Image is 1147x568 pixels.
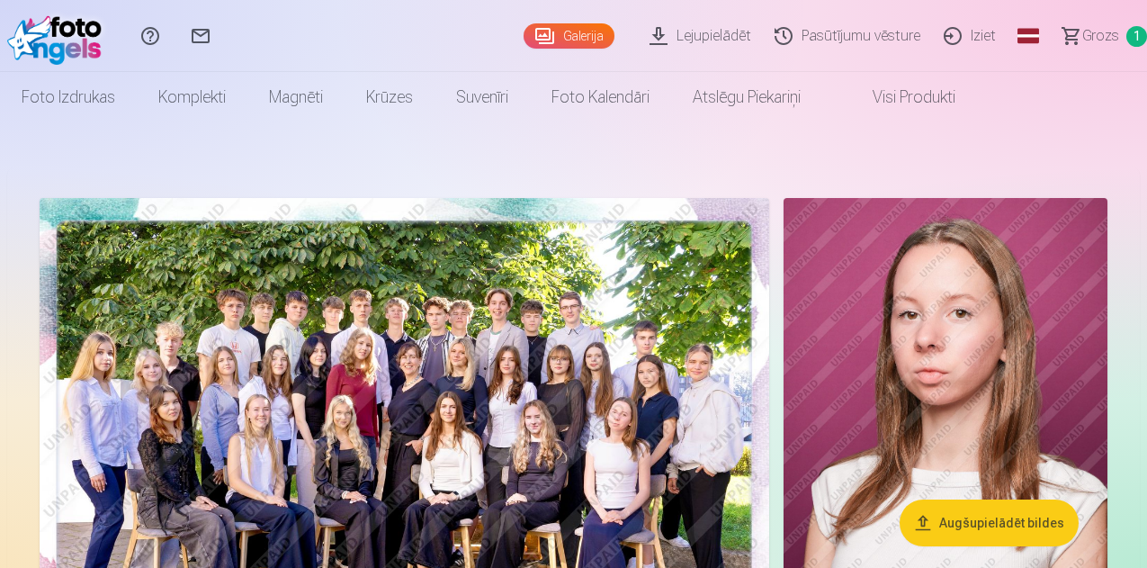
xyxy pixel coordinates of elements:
[1126,26,1147,47] span: 1
[137,72,247,122] a: Komplekti
[345,72,435,122] a: Krūzes
[247,72,345,122] a: Magnēti
[900,500,1079,546] button: Augšupielādēt bildes
[435,72,530,122] a: Suvenīri
[1082,25,1119,47] span: Grozs
[530,72,671,122] a: Foto kalendāri
[671,72,822,122] a: Atslēgu piekariņi
[524,23,614,49] a: Galerija
[822,72,977,122] a: Visi produkti
[7,7,111,65] img: /fa1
